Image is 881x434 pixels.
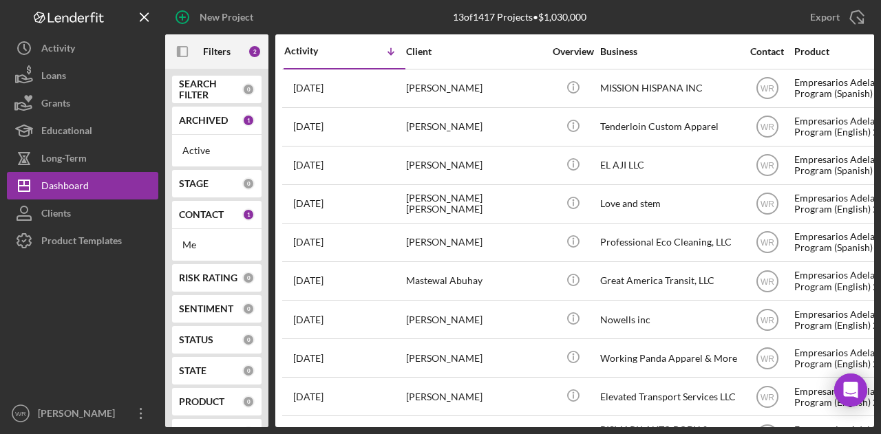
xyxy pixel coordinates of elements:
div: [PERSON_NAME] [PERSON_NAME] [406,186,544,222]
div: 0 [242,177,255,190]
b: CONTACT [179,209,224,220]
div: EL AJI LLC [600,147,738,184]
b: Filters [203,46,231,57]
text: WR [761,122,774,132]
div: Contact [741,46,793,57]
button: Long-Term [7,144,158,172]
div: 0 [242,83,255,96]
text: WR [761,315,774,325]
div: 0 [242,365,255,377]
button: WR[PERSON_NAME] [7,400,158,427]
div: New Project [200,3,253,31]
time: 2025-07-24 05:58 [293,391,323,402]
div: 0 [242,303,255,315]
button: New Project [165,3,267,31]
div: Long-Term [41,144,87,175]
div: 1 [242,114,255,127]
text: WR [761,161,774,171]
time: 2025-07-31 12:29 [293,275,323,286]
text: WR [761,199,774,209]
div: Activity [41,34,75,65]
div: Active [182,145,251,156]
div: 2 [248,45,262,58]
div: Tenderloin Custom Apparel [600,109,738,145]
b: ARCHIVED [179,115,228,126]
div: Elevated Transport Services LLC [600,378,738,415]
div: Dashboard [41,172,89,203]
time: 2025-08-12 19:41 [293,83,323,94]
b: STAGE [179,178,209,189]
div: 0 [242,395,255,408]
div: [PERSON_NAME] [406,340,544,376]
b: RISK RATING [179,272,237,283]
div: Client [406,46,544,57]
text: WR [761,238,774,248]
button: Grants [7,89,158,117]
text: WR [761,392,774,402]
div: Love and stem [600,186,738,222]
b: SEARCH FILTER [179,78,242,100]
time: 2025-07-24 23:36 [293,353,323,364]
text: WR [761,84,774,94]
div: [PERSON_NAME] [34,400,124,431]
b: STATUS [179,334,213,345]
time: 2025-08-06 21:59 [293,198,323,209]
button: Product Templates [7,227,158,254]
div: [PERSON_NAME] [406,224,544,261]
div: 0 [242,334,255,346]
div: 1 [242,208,255,221]
div: [PERSON_NAME] [406,301,544,338]
div: 13 of 1417 Projects • $1,030,000 [453,12,586,23]
div: 0 [242,272,255,284]
div: Business [600,46,738,57]
b: SENTIMENT [179,303,233,314]
div: [PERSON_NAME] [406,70,544,107]
div: [PERSON_NAME] [406,378,544,415]
div: Educational [41,117,92,148]
button: Educational [7,117,158,144]
b: PRODUCT [179,396,224,407]
button: Clients [7,199,158,227]
text: WR [761,276,774,286]
div: Activity [284,45,345,56]
div: Product Templates [41,227,122,258]
div: MISSION HISPANA INC [600,70,738,107]
div: Professional Eco Cleaning, LLC [600,224,738,261]
div: Clients [41,199,71,230]
text: WR [761,354,774,363]
time: 2025-08-11 23:35 [293,160,323,171]
div: Mastewal Abuhay [406,263,544,299]
button: Activity [7,34,158,62]
div: Export [810,3,840,31]
div: [PERSON_NAME] [406,109,544,145]
div: Great America Transit, LLC [600,263,738,299]
div: Open Intercom Messenger [834,373,867,406]
div: Nowells inc [600,301,738,338]
div: Working Panda Apparel & More [600,340,738,376]
div: Me [182,239,251,250]
div: [PERSON_NAME] [406,147,544,184]
button: Loans [7,62,158,89]
time: 2025-08-05 23:42 [293,237,323,248]
time: 2025-08-12 13:15 [293,121,323,132]
div: Overview [547,46,599,57]
button: Dashboard [7,172,158,199]
div: Loans [41,62,66,93]
text: WR [15,410,26,417]
div: Grants [41,89,70,120]
time: 2025-07-28 21:55 [293,314,323,325]
b: STATE [179,365,206,376]
button: Export [796,3,874,31]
